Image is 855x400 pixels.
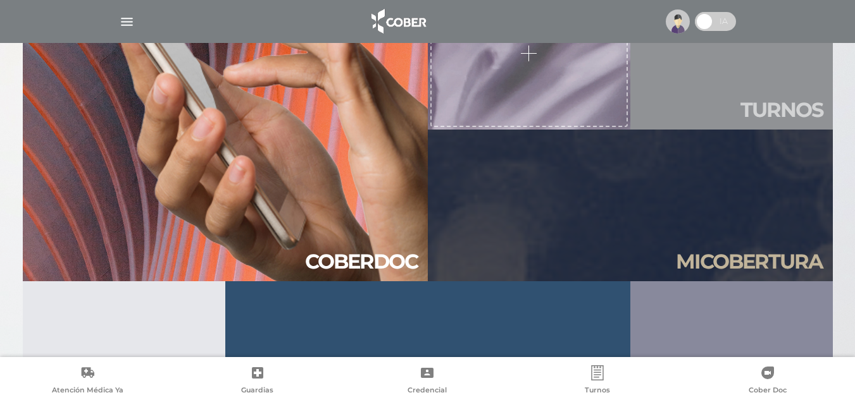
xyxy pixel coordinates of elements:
[408,385,447,397] span: Credencial
[241,385,273,397] span: Guardias
[342,365,513,397] a: Credencial
[585,385,610,397] span: Turnos
[513,365,683,397] a: Turnos
[173,365,343,397] a: Guardias
[305,250,418,274] h2: Cober doc
[52,385,123,397] span: Atención Médica Ya
[365,6,431,37] img: logo_cober_home-white.png
[119,14,135,30] img: Cober_menu-lines-white.svg
[428,130,833,281] a: Micobertura
[740,98,823,122] h2: Tur nos
[666,9,690,33] img: profile-placeholder.svg
[682,365,852,397] a: Cober Doc
[749,385,787,397] span: Cober Doc
[676,250,823,274] h2: Mi cober tura
[3,365,173,397] a: Atención Médica Ya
